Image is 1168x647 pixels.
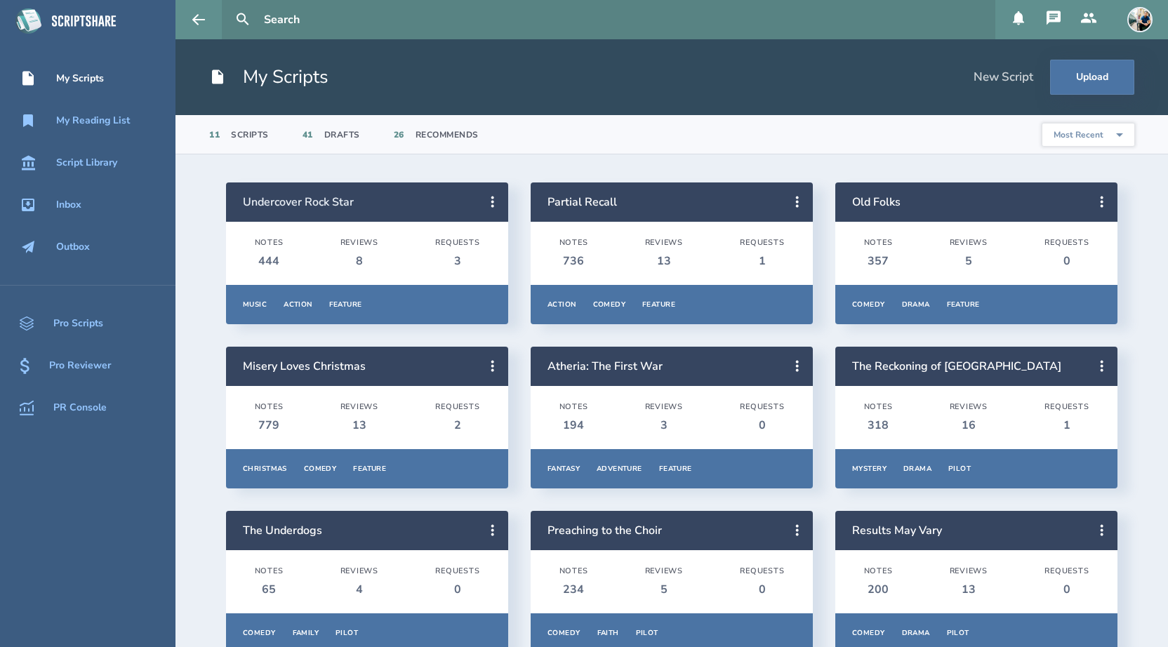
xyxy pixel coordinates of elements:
div: 0 [740,418,784,433]
div: 0 [1044,253,1089,269]
div: Notes [255,566,284,576]
a: Old Folks [852,194,901,210]
div: Outbox [56,241,90,253]
div: Family [293,628,319,638]
div: Drama [902,300,930,309]
div: Requests [435,402,479,412]
div: Notes [559,238,588,248]
div: Requests [740,238,784,248]
div: Requests [740,566,784,576]
div: Comedy [304,464,337,474]
div: 11 [209,129,220,140]
div: Notes [255,402,284,412]
div: Requests [435,566,479,576]
div: Pilot [948,464,971,474]
div: Requests [1044,566,1089,576]
div: Notes [255,238,284,248]
div: Action [547,300,576,309]
div: Pro Reviewer [49,360,111,371]
div: 444 [255,253,284,269]
div: 0 [1044,582,1089,597]
a: Partial Recall [547,194,617,210]
div: Feature [353,464,386,474]
div: Notes [864,566,893,576]
div: 13 [950,582,988,597]
div: Notes [559,402,588,412]
div: Feature [947,300,980,309]
div: My Reading List [56,115,130,126]
a: Misery Loves Christmas [243,359,366,374]
div: Reviews [340,238,379,248]
div: Reviews [340,402,379,412]
div: 779 [255,418,284,433]
div: Comedy [547,628,580,638]
a: The Underdogs [243,523,322,538]
div: Music [243,300,267,309]
div: 234 [559,582,588,597]
div: 26 [394,129,404,140]
div: 5 [645,582,684,597]
div: Reviews [950,238,988,248]
div: My Scripts [56,73,104,84]
div: Adventure [597,464,642,474]
div: Reviews [645,238,684,248]
div: Drafts [324,129,360,140]
div: 1 [1044,418,1089,433]
div: 5 [950,253,988,269]
div: 0 [435,582,479,597]
div: 357 [864,253,893,269]
div: Notes [559,566,588,576]
div: 736 [559,253,588,269]
a: Results May Vary [852,523,942,538]
div: 1 [740,253,784,269]
div: Drama [902,628,930,638]
div: Reviews [950,566,988,576]
button: Upload [1050,60,1134,95]
div: Requests [740,402,784,412]
a: The Reckoning of [GEOGRAPHIC_DATA] [852,359,1061,374]
div: 4 [340,582,379,597]
div: Pilot [636,628,658,638]
div: 2 [435,418,479,433]
div: Feature [659,464,692,474]
div: Comedy [243,628,276,638]
div: Drama [903,464,931,474]
div: Notes [864,238,893,248]
div: 3 [645,418,684,433]
div: Comedy [593,300,626,309]
div: Mystery [852,464,887,474]
div: Reviews [950,402,988,412]
div: Notes [864,402,893,412]
div: Fantasy [547,464,580,474]
div: New Script [974,69,1033,85]
div: 16 [950,418,988,433]
div: Reviews [340,566,379,576]
div: 194 [559,418,588,433]
div: Recommends [416,129,479,140]
div: Comedy [852,300,885,309]
div: 65 [255,582,284,597]
div: Reviews [645,566,684,576]
div: Requests [1044,238,1089,248]
div: Action [284,300,312,309]
h1: My Scripts [209,65,328,90]
div: Script Library [56,157,117,168]
div: PR Console [53,402,107,413]
div: 200 [864,582,893,597]
div: 13 [645,253,684,269]
div: Christmas [243,464,287,474]
div: Comedy [852,628,885,638]
div: 0 [740,582,784,597]
a: Atheria: The First War [547,359,663,374]
div: 318 [864,418,893,433]
div: Pilot [336,628,358,638]
div: 8 [340,253,379,269]
div: Inbox [56,199,81,211]
div: Pilot [947,628,969,638]
img: user_1673573717-crop.jpg [1127,7,1153,32]
div: Scripts [231,129,269,140]
div: Reviews [645,402,684,412]
div: Pro Scripts [53,318,103,329]
div: Feature [642,300,675,309]
div: 41 [303,129,313,140]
